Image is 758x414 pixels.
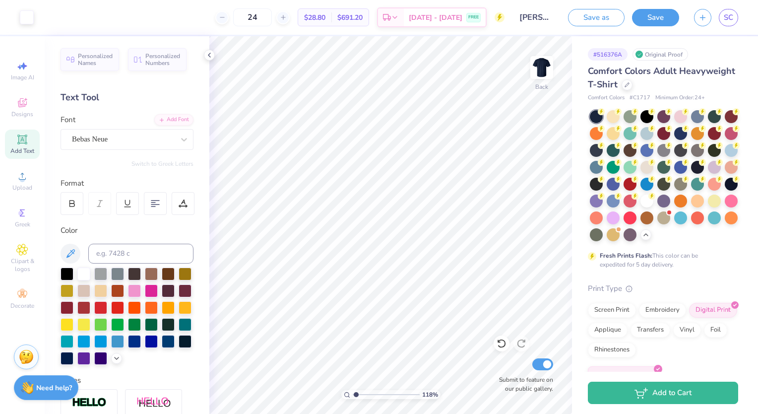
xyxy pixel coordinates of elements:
div: Color [61,225,193,236]
input: – – [233,8,272,26]
span: # C1717 [630,94,650,102]
button: Add to Cart [588,382,738,404]
span: Designs [11,110,33,118]
a: SC [719,9,738,26]
input: Untitled Design [512,7,561,27]
div: Digital Print [689,303,737,318]
div: Rhinestones [588,343,636,357]
span: Minimum Order: 24 + [655,94,705,102]
div: Back [535,82,548,91]
div: Screen Print [588,303,636,318]
div: Format [61,178,194,189]
span: Decorate [10,302,34,310]
div: Foil [704,323,727,338]
button: Save as [568,9,625,26]
button: Switch to Greek Letters [131,160,193,168]
img: Shadow [136,397,171,409]
span: Comfort Colors Adult Heavyweight T-Shirt [588,65,735,90]
span: Image AI [11,73,34,81]
div: Print Type [588,283,738,294]
div: Transfers [631,323,670,338]
div: # 516376A [588,48,628,61]
span: Upload [12,184,32,192]
span: [DATE] - [DATE] [409,12,462,23]
span: Personalized Numbers [145,53,181,67]
span: Greek [15,220,30,228]
div: Embroidery [639,303,686,318]
span: Add Text [10,147,34,155]
div: This color can be expedited for 5 day delivery. [600,251,722,269]
div: Original Proof [632,48,688,61]
div: Vinyl [673,323,701,338]
div: Add Font [154,114,193,126]
strong: Fresh Prints Flash: [600,252,652,260]
label: Font [61,114,75,126]
span: SC [724,12,733,23]
span: 118 % [422,390,438,399]
img: Back [532,58,552,77]
div: Text Tool [61,91,193,104]
label: Submit to feature on our public gallery. [494,375,553,393]
img: Stroke [72,397,107,409]
span: $28.80 [304,12,325,23]
span: Personalized Names [78,53,113,67]
div: Applique [588,323,628,338]
span: Clipart & logos [5,257,40,273]
span: FREE [468,14,479,21]
strong: Need help? [36,383,72,393]
span: Comfort Colors [588,94,625,102]
input: e.g. 7428 c [88,244,193,264]
button: Save [632,9,679,26]
div: Styles [61,375,193,386]
span: $691.20 [337,12,363,23]
span: Standard [592,371,619,381]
